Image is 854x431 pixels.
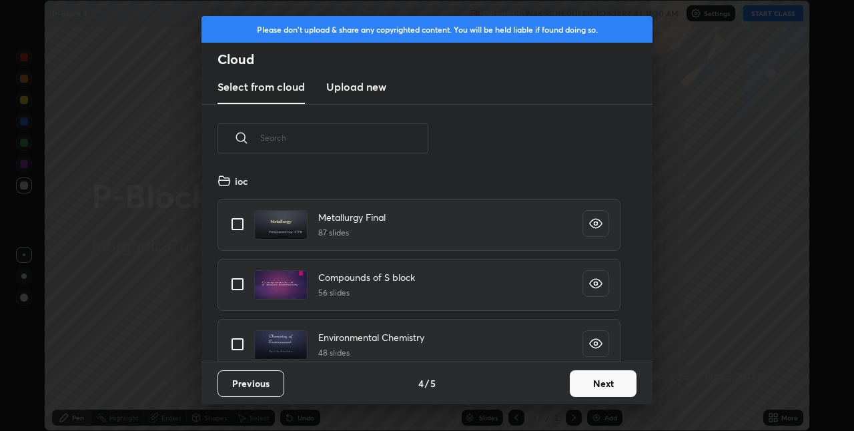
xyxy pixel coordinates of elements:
h4: / [425,376,429,390]
h5: 56 slides [318,287,415,299]
img: 16730483905PHEGZ.pdf [254,270,308,300]
h4: 4 [418,376,424,390]
div: Please don't upload & share any copyrighted content. You will be held liable if found doing so. [201,16,653,43]
h4: Environmental Chemistry [318,330,424,344]
input: Search [260,109,428,166]
h4: Metallurgy Final [318,210,386,224]
h4: ioc [235,174,248,188]
h4: Compounds of S block [318,270,415,284]
h5: 48 slides [318,347,424,359]
button: Previous [218,370,284,397]
img: 16730484073R236P.pdf [254,330,308,360]
div: grid [201,169,636,362]
button: Next [570,370,636,397]
h4: 5 [430,376,436,390]
h2: Cloud [218,51,653,68]
img: 1672088529TJWOF4.pdf [254,210,308,240]
h3: Upload new [326,79,386,95]
h5: 87 slides [318,227,386,239]
h3: Select from cloud [218,79,305,95]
